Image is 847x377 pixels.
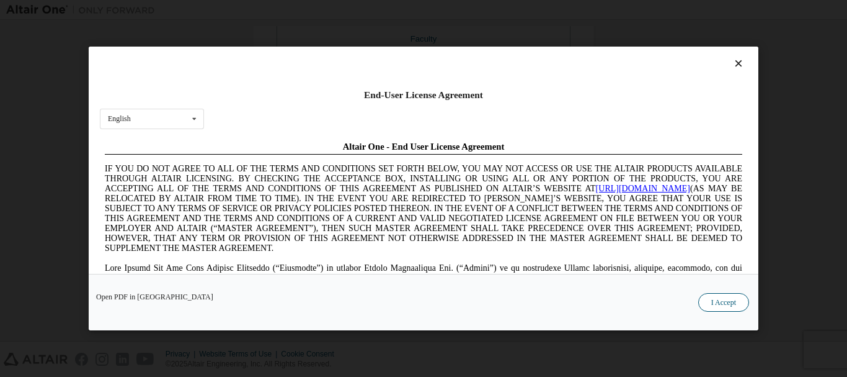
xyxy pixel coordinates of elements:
[496,47,590,57] a: [URL][DOMAIN_NAME]
[243,5,405,15] span: Altair One - End User License Agreement
[5,127,642,216] span: Lore Ipsumd Sit Ame Cons Adipisc Elitseddo (“Eiusmodte”) in utlabor Etdolo Magnaaliqua Eni. (“Adm...
[100,89,747,101] div: End-User License Agreement
[108,116,131,123] div: English
[698,293,749,312] button: I Accept
[5,27,642,116] span: IF YOU DO NOT AGREE TO ALL OF THE TERMS AND CONDITIONS SET FORTH BELOW, YOU MAY NOT ACCESS OR USE...
[96,293,213,301] a: Open PDF in [GEOGRAPHIC_DATA]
